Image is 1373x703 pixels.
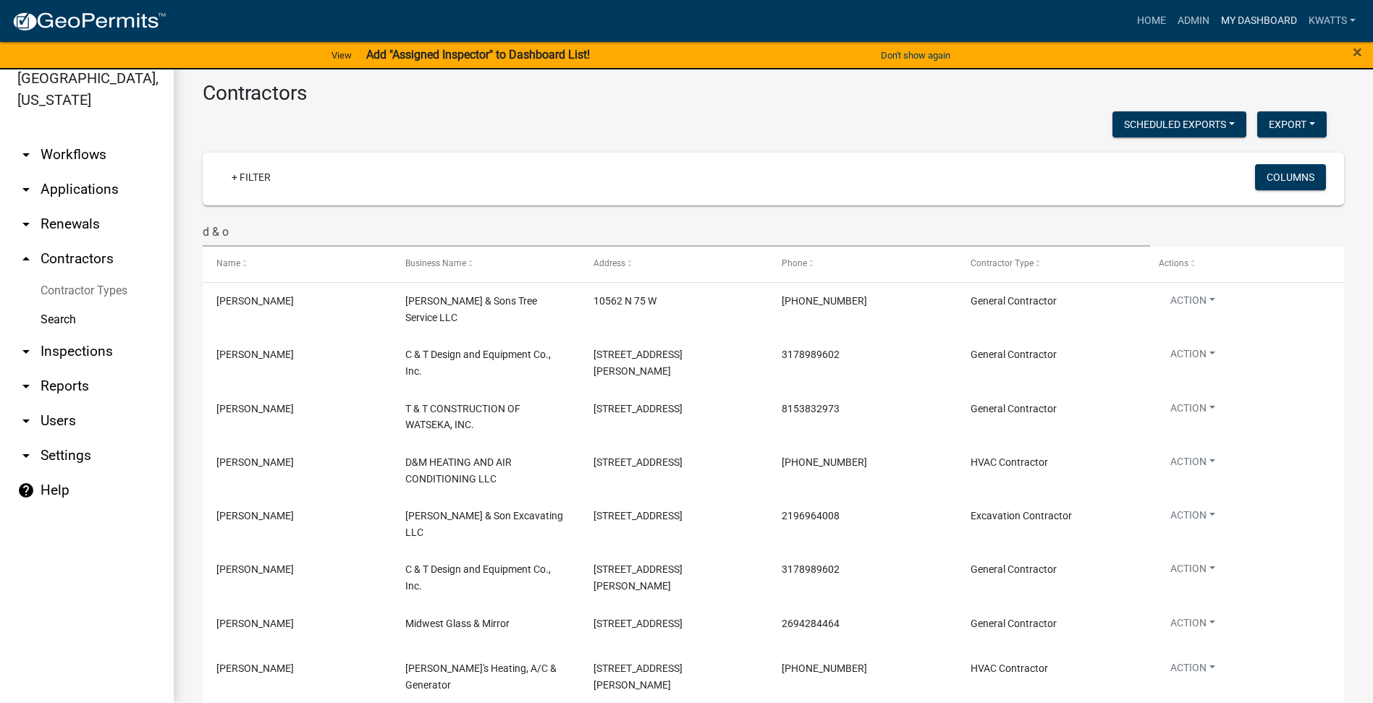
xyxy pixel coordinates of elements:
[405,510,563,538] span: Huseman & Son Excavating LLC
[17,482,35,499] i: help
[971,662,1048,674] span: HVAC Contractor
[203,247,391,281] datatable-header-cell: Name
[1257,111,1327,137] button: Export
[1159,660,1227,681] button: Action
[971,510,1072,521] span: Excavation Contractor
[782,510,840,521] span: 2196964008
[782,662,867,674] span: 219-864-1551
[1303,7,1361,35] a: Kwatts
[1159,454,1227,475] button: Action
[203,217,1150,247] input: Search for contractors
[405,295,537,323] span: Fowler & Sons Tree Service LLC
[971,563,1057,575] span: General Contractor
[1215,7,1303,35] a: My Dashboard
[405,618,510,629] span: Midwest Glass & Mirror
[956,247,1144,281] datatable-header-cell: Contractor Type
[593,295,656,307] span: 10562 N 75 W
[405,258,466,268] span: Business Name
[1353,42,1362,62] span: ×
[593,258,625,268] span: Address
[17,216,35,233] i: arrow_drop_down
[1112,111,1246,137] button: Scheduled Exports
[1131,7,1172,35] a: Home
[971,403,1057,414] span: General Contractor
[971,258,1034,268] span: Contractor Type
[326,43,358,67] a: View
[971,456,1048,468] span: HVAC Contractor
[593,349,683,377] span: 2750 Tobey Drive
[366,48,590,61] strong: Add "Assigned Inspector" to Dashboard List!
[405,662,557,691] span: Cliff's Heating, A/C & Generator
[405,403,520,431] span: T & T CONSTRUCTION OF WATSEKA, INC.
[580,247,768,281] datatable-header-cell: Address
[1159,401,1227,422] button: Action
[1159,561,1227,582] button: Action
[1159,346,1227,367] button: Action
[216,618,294,629] span: Greg Haynes
[17,146,35,163] i: arrow_drop_down
[17,343,35,360] i: arrow_drop_down
[1353,43,1362,61] button: Close
[782,618,840,629] span: 2694284464
[203,81,1344,106] h3: Contractors
[593,662,683,691] span: 6400 W. Lincoln Highway
[782,563,840,575] span: 3178989602
[17,250,35,268] i: arrow_drop_up
[17,181,35,198] i: arrow_drop_down
[593,563,683,592] span: 2750 Tobey Drive
[1145,247,1333,281] datatable-header-cell: Actions
[17,378,35,395] i: arrow_drop_down
[1159,258,1188,268] span: Actions
[971,295,1057,307] span: General Contractor
[216,403,294,414] span: TED HEIDEMAN
[782,456,867,468] span: 219-613-3688
[875,43,956,67] button: Don't show again
[220,164,282,190] a: + Filter
[593,403,683,414] span: 1779 E 2100 N RD
[1159,615,1227,636] button: Action
[593,456,683,468] span: 6799 W ST RD 110
[768,247,956,281] datatable-header-cell: Phone
[216,456,294,468] span: MICHELLE JACKSON
[216,510,294,521] span: Donald Huseman
[391,247,579,281] datatable-header-cell: Business Name
[17,412,35,430] i: arrow_drop_down
[216,662,294,674] span: Clifford Purnell Jr
[782,403,840,414] span: 8153832973
[1159,508,1227,529] button: Action
[405,563,551,592] span: C & T Design and Equipment Co., Inc.
[971,618,1057,629] span: General Contractor
[1172,7,1215,35] a: Admin
[17,447,35,464] i: arrow_drop_down
[593,618,683,629] span: 5275 Red Arrow HWY
[971,349,1057,360] span: General Contractor
[216,258,240,268] span: Name
[782,258,807,268] span: Phone
[782,295,867,307] span: 219-718-3052
[405,456,512,485] span: D&M HEATING AND AIR CONDITIONING LLC
[1255,164,1326,190] button: Columns
[1159,293,1227,314] button: Action
[782,349,840,360] span: 3178989602
[216,563,294,575] span: Michael Kennedy
[405,349,551,377] span: C & T Design and Equipment Co., Inc.
[216,349,294,360] span: Michael Kennedy
[216,295,294,307] span: DAN Fowler
[593,510,683,521] span: 112 Mill St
